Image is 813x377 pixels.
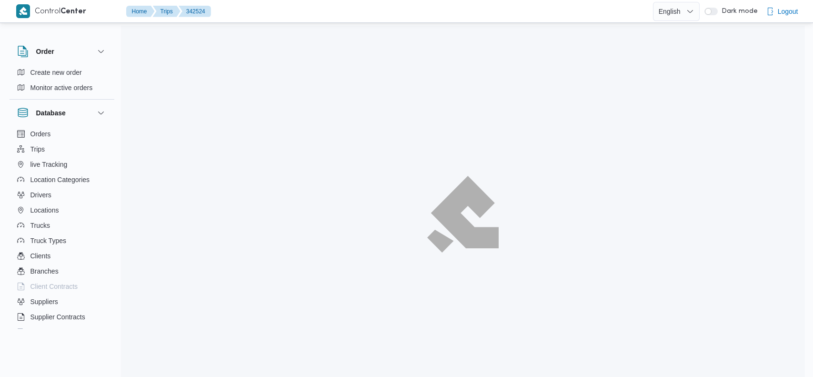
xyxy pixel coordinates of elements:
button: Create new order [13,65,110,80]
span: Clients [30,250,51,262]
span: live Tracking [30,159,68,170]
button: Location Categories [13,172,110,187]
img: ILLA Logo [432,182,493,246]
span: Location Categories [30,174,90,185]
button: Database [17,107,107,119]
h3: Order [36,46,54,57]
b: Center [60,8,86,15]
button: Logout [763,2,802,21]
button: Order [17,46,107,57]
div: Order [10,65,114,99]
span: Devices [30,326,54,338]
button: Trucks [13,218,110,233]
span: Dark mode [718,8,758,15]
button: Home [126,6,155,17]
button: live Tracking [13,157,110,172]
button: Drivers [13,187,110,203]
span: Client Contracts [30,281,78,292]
button: Trips [13,142,110,157]
img: X8yXhbKr1z7QwAAAABJRU5ErkJggg== [16,4,30,18]
button: Clients [13,248,110,264]
span: Locations [30,204,59,216]
span: Trucks [30,220,50,231]
button: Devices [13,325,110,340]
span: Create new order [30,67,82,78]
span: Monitor active orders [30,82,93,93]
div: Database [10,126,114,333]
button: Client Contracts [13,279,110,294]
span: Supplier Contracts [30,311,85,323]
button: Branches [13,264,110,279]
h3: Database [36,107,66,119]
button: 342524 [179,6,211,17]
span: Logout [778,6,798,17]
button: Supplier Contracts [13,309,110,325]
button: Truck Types [13,233,110,248]
span: Suppliers [30,296,58,307]
span: Orders [30,128,51,140]
span: Branches [30,265,59,277]
button: Monitor active orders [13,80,110,95]
button: Orders [13,126,110,142]
span: Truck Types [30,235,66,246]
button: Suppliers [13,294,110,309]
button: Locations [13,203,110,218]
span: Drivers [30,189,51,201]
span: Trips [30,143,45,155]
button: Trips [153,6,181,17]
